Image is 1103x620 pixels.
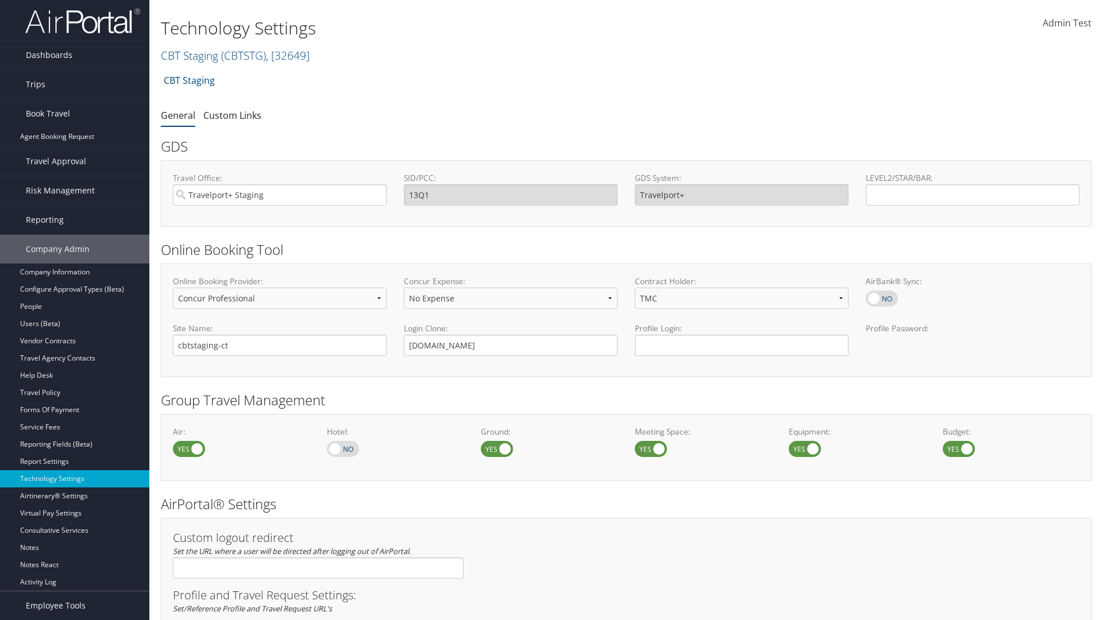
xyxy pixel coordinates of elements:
span: Book Travel [26,99,70,128]
em: Set/Reference Profile and Travel Request URL's [173,603,332,614]
label: Travel Office: [173,172,387,184]
label: Air: [173,426,310,437]
a: General [161,109,195,122]
h2: GDS [161,137,1083,156]
img: airportal-logo.png [25,7,140,34]
label: Meeting Space: [635,426,772,437]
h2: AirPortal® Settings [161,494,1092,514]
label: AirBank® Sync: [866,276,1079,287]
span: Company Admin [26,235,90,263]
label: SID/PCC: [404,172,618,184]
h2: Group Travel Management [161,390,1092,410]
label: LEVEL2/STAR/BAR: [866,172,1079,184]
label: Site Name: [173,323,387,334]
label: Equipment: [789,426,925,437]
span: ( CBTSTG ) [221,48,266,63]
span: , [ 32649 ] [266,48,310,63]
label: AirBank® Sync [866,290,898,307]
em: Set the URL where a user will be directed after logging out of AirPortal. [173,546,411,556]
a: CBT Staging [161,48,310,63]
input: Profile Login: [635,335,849,356]
label: Budget: [943,426,1079,437]
span: Risk Management [26,176,95,205]
a: CBT Staging [164,69,215,92]
a: Admin Test [1043,6,1092,41]
span: Dashboards [26,41,72,69]
h2: Online Booking Tool [161,240,1092,259]
span: Admin Test [1043,17,1092,29]
label: GDS System: [635,172,849,184]
label: Login Clone: [404,323,618,334]
a: Custom Links [203,109,261,122]
label: Hotel: [327,426,464,437]
span: Employee Tools [26,591,86,620]
label: Contract Holder: [635,276,849,287]
label: Profile Password: [866,323,1079,355]
span: Trips [26,70,45,99]
label: Concur Expense: [404,276,618,287]
h3: Profile and Travel Request Settings: [173,590,1079,601]
label: Profile Login: [635,323,849,355]
label: Online Booking Provider: [173,276,387,287]
span: Reporting [26,206,64,234]
span: Travel Approval [26,147,86,176]
label: Ground: [481,426,618,437]
h1: Technology Settings [161,16,781,40]
h3: Custom logout redirect [173,532,464,544]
